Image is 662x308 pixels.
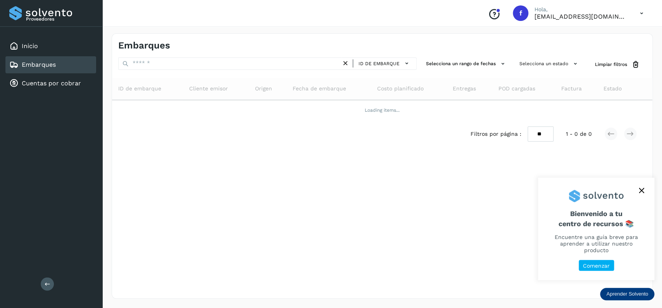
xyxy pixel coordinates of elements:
[534,13,628,20] p: facturacion@expresssanjavier.com
[118,85,161,93] span: ID de embarque
[356,58,413,69] button: ID de embarque
[423,57,510,70] button: Selecciona un rango de fechas
[583,263,610,269] p: Comenzar
[22,61,56,68] a: Embarques
[538,178,654,280] div: Aprender Solvento
[566,130,592,138] span: 1 - 0 de 0
[595,61,627,68] span: Limpiar filtros
[5,75,96,92] div: Cuentas por cobrar
[26,16,93,22] p: Proveedores
[547,234,645,253] p: Encuentre una guía breve para aprender a utilizar nuestro producto
[293,85,346,93] span: Fecha de embarque
[5,38,96,55] div: Inicio
[22,80,81,87] a: Cuentas por cobrar
[534,6,628,13] p: Hola,
[118,40,170,51] h4: Embarques
[547,209,645,228] span: Bienvenido a tu
[377,85,424,93] span: Costo planificado
[547,220,645,228] p: centro de recursos 📚
[452,85,476,93] span: Entregas
[5,56,96,73] div: Embarques
[579,260,614,271] button: Comenzar
[471,130,521,138] span: Filtros por página :
[498,85,535,93] span: POD cargadas
[22,42,38,50] a: Inicio
[516,57,583,70] button: Selecciona un estado
[606,291,648,297] p: Aprender Solvento
[189,85,228,93] span: Cliente emisor
[600,288,654,300] div: Aprender Solvento
[603,85,622,93] span: Estado
[561,85,582,93] span: Factura
[636,185,647,196] button: close,
[589,57,646,72] button: Limpiar filtros
[255,85,272,93] span: Origen
[359,60,400,67] span: ID de embarque
[112,100,652,120] td: Loading items...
